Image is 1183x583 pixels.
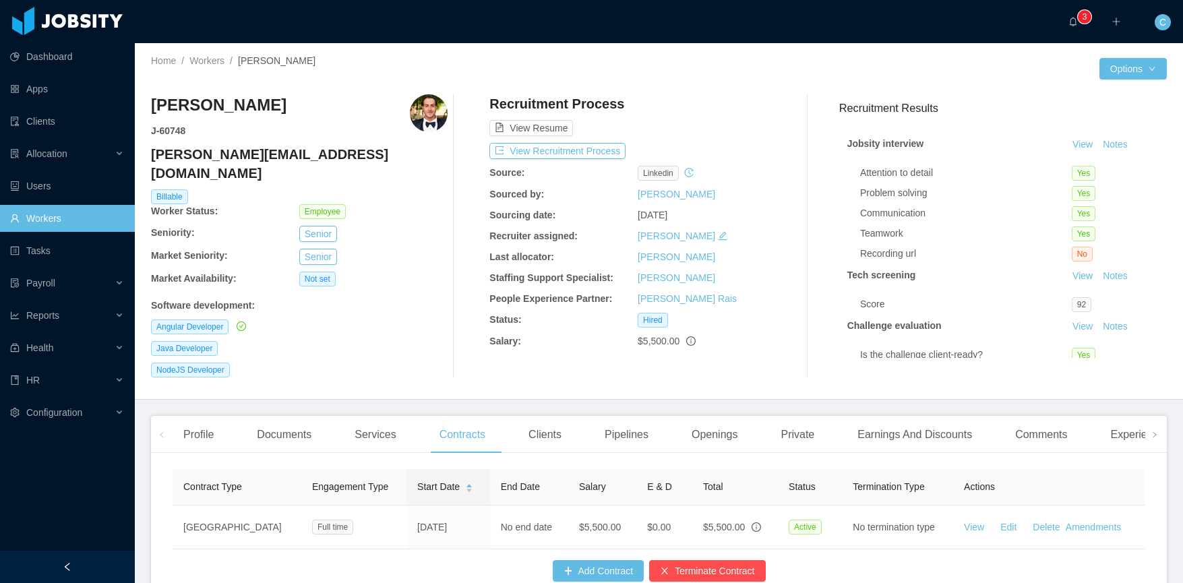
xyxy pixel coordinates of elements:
[1000,522,1017,532] a: Edit
[10,237,124,264] a: icon: profileTasks
[579,481,606,492] span: Salary
[466,487,473,491] i: icon: caret-down
[246,416,322,454] div: Documents
[860,348,1072,362] div: Is the challenge client-ready?
[1066,522,1121,532] a: Amendments
[489,336,521,346] b: Salary:
[489,120,573,136] button: icon: file-textView Resume
[151,227,195,238] b: Seniority:
[1072,226,1096,241] span: Yes
[847,416,983,454] div: Earnings And Discounts
[1072,186,1096,201] span: Yes
[853,481,924,492] span: Termination Type
[638,210,667,220] span: [DATE]
[10,43,124,70] a: icon: pie-chartDashboard
[847,138,924,149] strong: Jobsity interview
[10,311,20,320] i: icon: line-chart
[299,249,337,265] button: Senior
[638,293,737,304] a: [PERSON_NAME] Rais
[649,560,765,582] button: icon: closeTerminate Contract
[638,313,668,328] span: Hired
[151,300,255,311] b: Software development :
[406,505,490,549] td: [DATE]
[299,226,337,242] button: Senior
[518,416,572,454] div: Clients
[686,336,696,346] span: info-circle
[752,522,761,532] span: info-circle
[647,522,671,532] span: $0.00
[1099,58,1167,80] button: Optionsicon: down
[158,431,165,438] i: icon: left
[638,189,715,200] a: [PERSON_NAME]
[417,480,460,494] span: Start Date
[489,314,521,325] b: Status:
[1097,319,1133,335] button: Notes
[842,505,953,549] td: No termination type
[638,336,679,346] span: $5,500.00
[860,166,1072,180] div: Attention to detail
[410,94,448,132] img: 313fb024-0d91-4cf7-9d80-16619efb84a4_6706d4914e55b-400w.png
[173,505,301,549] td: [GEOGRAPHIC_DATA]
[489,293,612,304] b: People Experience Partner:
[638,272,715,283] a: [PERSON_NAME]
[489,143,626,159] button: icon: exportView Recruitment Process
[465,482,473,491] div: Sort
[1097,268,1133,284] button: Notes
[594,416,659,454] div: Pipelines
[1072,247,1093,262] span: No
[718,231,727,241] i: icon: edit
[26,375,40,386] span: HR
[489,210,555,220] b: Sourcing date:
[151,189,188,204] span: Billable
[312,520,353,534] span: Full time
[344,416,406,454] div: Services
[789,481,816,492] span: Status
[1004,416,1078,454] div: Comments
[26,278,55,288] span: Payroll
[10,108,124,135] a: icon: auditClients
[1097,137,1133,153] button: Notes
[489,189,544,200] b: Sourced by:
[553,560,644,582] button: icon: plusAdd Contract
[26,342,53,353] span: Health
[847,320,942,331] strong: Challenge evaluation
[26,407,82,418] span: Configuration
[10,343,20,352] i: icon: medicine-box
[647,481,672,492] span: E & D
[1159,14,1166,30] span: C
[181,55,184,66] span: /
[860,226,1072,241] div: Teamwork
[10,408,20,417] i: icon: setting
[10,75,124,102] a: icon: appstoreApps
[1068,139,1097,150] a: View
[489,167,524,178] b: Source:
[299,272,336,286] span: Not set
[1072,297,1091,312] span: 92
[1068,321,1097,332] a: View
[501,481,540,492] span: End Date
[151,273,237,284] b: Market Availability:
[489,123,573,133] a: icon: file-textView Resume
[151,94,286,116] h3: [PERSON_NAME]
[183,481,242,492] span: Contract Type
[151,250,228,261] b: Market Seniority:
[964,481,995,492] span: Actions
[1068,17,1078,26] i: icon: bell
[860,297,1072,311] div: Score
[26,148,67,159] span: Allocation
[151,125,185,136] strong: J- 60748
[839,100,1167,117] h3: Recruitment Results
[489,146,626,156] a: icon: exportView Recruitment Process
[860,186,1072,200] div: Problem solving
[151,341,218,356] span: Java Developer
[10,205,124,232] a: icon: userWorkers
[230,55,233,66] span: /
[1078,10,1091,24] sup: 3
[1083,10,1087,24] p: 3
[151,145,448,183] h4: [PERSON_NAME][EMAIL_ADDRESS][DOMAIN_NAME]
[789,520,822,534] span: Active
[860,206,1072,220] div: Communication
[1072,166,1096,181] span: Yes
[703,522,745,532] span: $5,500.00
[238,55,315,66] span: [PERSON_NAME]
